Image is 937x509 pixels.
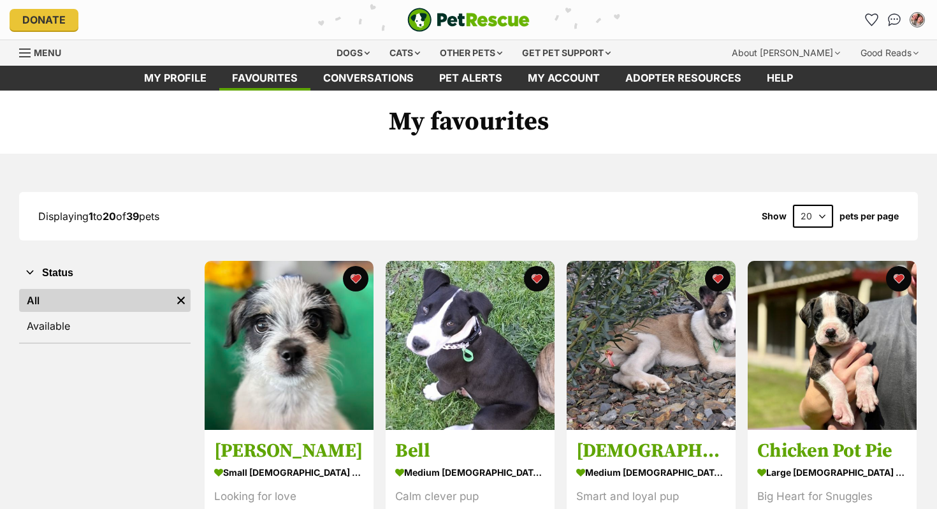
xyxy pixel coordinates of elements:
[214,439,364,464] h3: [PERSON_NAME]
[395,489,545,506] div: Calm clever pup
[19,265,191,281] button: Status
[723,40,849,66] div: About [PERSON_NAME]
[219,66,310,91] a: Favourites
[576,464,726,482] div: medium [DEMOGRAPHIC_DATA] Dog
[19,40,70,63] a: Menu
[515,66,613,91] a: My account
[757,464,907,482] div: large [DEMOGRAPHIC_DATA] Dog
[861,10,927,30] ul: Account quick links
[886,266,912,291] button: favourite
[19,314,191,337] a: Available
[513,40,620,66] div: Get pet support
[103,210,116,223] strong: 20
[205,261,374,430] img: Freddy
[214,464,364,482] div: small [DEMOGRAPHIC_DATA] Dog
[567,261,736,430] img: Bodhi
[395,464,545,482] div: medium [DEMOGRAPHIC_DATA] Dog
[888,13,901,26] img: chat-41dd97257d64d25036548639549fe6c8038ab92f7586957e7f3b1b290dea8141.svg
[431,40,511,66] div: Other pets
[757,439,907,464] h3: Chicken Pot Pie
[126,210,139,223] strong: 39
[754,66,806,91] a: Help
[407,8,530,32] img: logo-e224e6f780fb5917bec1dbf3a21bbac754714ae5b6737aabdf751b685950b380.svg
[426,66,515,91] a: Pet alerts
[38,210,159,223] span: Displaying to of pets
[762,211,787,221] span: Show
[757,489,907,506] div: Big Heart for Snuggles
[386,261,555,430] img: Bell
[214,489,364,506] div: Looking for love
[10,9,78,31] a: Donate
[705,266,730,291] button: favourite
[328,40,379,66] div: Dogs
[310,66,426,91] a: conversations
[861,10,882,30] a: Favourites
[911,13,924,26] img: Remi Lynch profile pic
[613,66,754,91] a: Adopter resources
[576,489,726,506] div: Smart and loyal pup
[407,8,530,32] a: PetRescue
[395,439,545,464] h3: Bell
[171,289,191,312] a: Remove filter
[343,266,368,291] button: favourite
[852,40,927,66] div: Good Reads
[19,289,171,312] a: All
[839,211,899,221] label: pets per page
[576,439,726,464] h3: [DEMOGRAPHIC_DATA]
[381,40,429,66] div: Cats
[34,47,61,58] span: Menu
[748,261,917,430] img: Chicken Pot Pie
[524,266,549,291] button: favourite
[884,10,904,30] a: Conversations
[19,286,191,343] div: Status
[89,210,93,223] strong: 1
[907,10,927,30] button: My account
[131,66,219,91] a: My profile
